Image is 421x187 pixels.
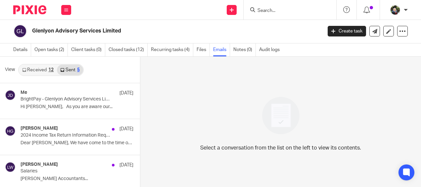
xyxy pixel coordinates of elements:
[21,168,111,174] p: Salaries
[32,28,260,34] h2: Glenlyon Advisory Services Limited
[21,162,58,167] h4: [PERSON_NAME]
[21,140,133,146] p: Dear [PERSON_NAME], We have come to the time of year...
[119,162,133,168] p: [DATE]
[19,65,57,75] a: Received12
[119,90,133,96] p: [DATE]
[34,43,68,56] a: Open tasks (2)
[5,66,15,73] span: View
[390,5,400,15] img: Jade.jpeg
[13,43,31,56] a: Details
[258,93,304,139] img: image
[5,90,16,100] img: svg%3E
[77,68,80,72] div: 5
[21,90,27,95] h4: Me
[200,144,361,152] p: Select a conversation from the list on the left to view its contents.
[233,43,256,56] a: Notes (0)
[71,43,105,56] a: Client tasks (0)
[5,126,16,136] img: svg%3E
[257,8,316,14] input: Search
[328,26,366,36] a: Create task
[21,126,58,131] h4: [PERSON_NAME]
[109,43,148,56] a: Closed tasks (12)
[197,43,210,56] a: Files
[5,162,16,172] img: svg%3E
[57,65,83,75] a: Sent5
[21,176,133,182] p: [PERSON_NAME] Accountants...
[48,68,54,72] div: 12
[259,43,283,56] a: Audit logs
[21,104,133,110] p: Hi [PERSON_NAME], As you are aware our...
[21,96,111,102] p: BrightPay - Glenlyon Advisory Services Limited
[119,126,133,132] p: [DATE]
[13,24,27,38] img: svg%3E
[151,43,193,56] a: Recurring tasks (4)
[21,133,111,138] p: 2024 Income Tax Return Information Request
[213,43,230,56] a: Emails
[13,5,46,14] img: Pixie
